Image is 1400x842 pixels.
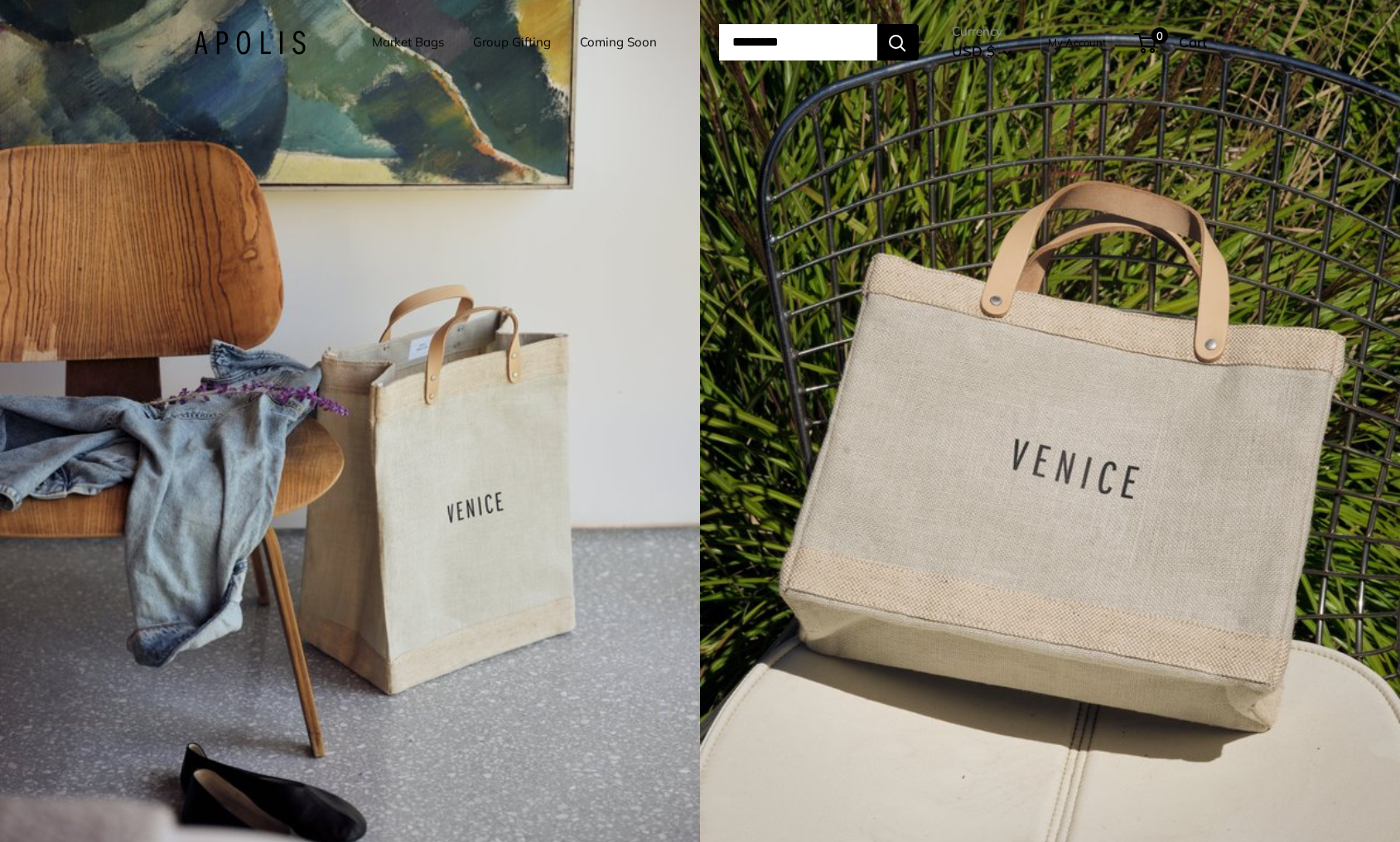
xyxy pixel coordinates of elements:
a: Coming Soon [580,31,657,54]
img: Apolis [194,31,306,55]
span: USD $ [952,42,995,60]
button: USD $ [952,38,1012,65]
a: Group Gifting [473,31,551,54]
button: Search [877,24,919,60]
span: Currency [952,20,1012,43]
a: 0 Cart [1136,29,1207,56]
a: Market Bags [372,31,444,54]
input: Search... [719,24,877,60]
a: My Account [1048,32,1107,52]
span: Cart [1179,33,1207,51]
span: 0 [1151,27,1167,44]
